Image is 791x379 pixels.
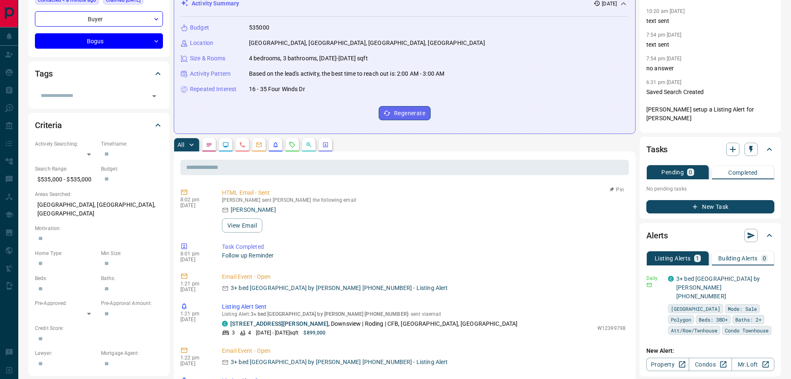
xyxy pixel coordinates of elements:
p: 1:21 pm [180,281,209,287]
p: no answer [646,64,774,73]
span: 3+ bed [GEOGRAPHIC_DATA] by [PERSON_NAME] [PHONE_NUMBER] [251,311,408,317]
h2: Tasks [646,143,668,156]
p: [DATE] [180,287,209,292]
svg: Emails [256,141,262,148]
button: Open [148,90,160,102]
p: 10:20 am [DATE] [646,8,685,14]
p: [DATE] - [DATE] sqft [256,329,298,337]
div: Criteria [35,115,163,135]
svg: Listing Alerts [272,141,279,148]
p: [DATE] [180,203,209,208]
p: Budget: [101,165,163,173]
div: Alerts [646,225,774,245]
svg: Lead Browsing Activity [222,141,229,148]
p: Actively Searching: [35,140,97,148]
svg: Calls [239,141,246,148]
p: 3 [232,329,235,337]
p: Task Completed [222,243,626,251]
a: Property [646,358,689,371]
p: text sent [646,17,774,25]
p: All [177,142,184,148]
p: Beds: [35,275,97,282]
p: 1:22 pm [180,355,209,361]
p: 1:21 pm [180,311,209,317]
p: Location [190,39,213,47]
p: 8:02 pm [180,197,209,203]
p: $899,000 [303,329,325,337]
p: Daily [646,275,663,282]
p: 0 [689,169,692,175]
h2: Alerts [646,229,668,242]
p: Home Type: [35,250,97,257]
span: [GEOGRAPHIC_DATA] [671,305,720,313]
div: Buyer [35,11,163,27]
div: Tasks [646,139,774,159]
button: Pin [605,186,629,193]
button: New Task [646,200,774,213]
p: 6:31 pm [DATE] [646,79,682,85]
p: Listing Alert : - sent via email [222,311,626,317]
button: Regenerate [379,106,431,120]
p: Motivation: [35,225,163,232]
p: [GEOGRAPHIC_DATA], [GEOGRAPHIC_DATA], [GEOGRAPHIC_DATA] [35,198,163,220]
span: Att/Row/Twnhouse [671,326,717,334]
p: 3+ bed [GEOGRAPHIC_DATA] by [PERSON_NAME] [PHONE_NUMBER] - Listing Alert [231,284,448,292]
span: Beds: 3BD+ [699,315,728,324]
p: [PERSON_NAME] sent [PERSON_NAME] the following email [222,197,626,203]
svg: Email [646,282,652,288]
p: Completed [728,170,758,176]
p: Listing Alert Sent [222,302,626,311]
a: Mr.Loft [732,358,774,371]
div: condos.ca [222,321,228,327]
h2: Criteria [35,119,62,132]
p: , Downsview | Roding | CFB, [GEOGRAPHIC_DATA], [GEOGRAPHIC_DATA] [230,320,517,328]
p: Saved Search Created [PERSON_NAME] setup a Listing Alert for [PERSON_NAME] 3+ bed [GEOGRAPHIC_DAT... [646,88,774,149]
p: $535,000 - $535,000 [35,173,97,186]
p: 4 bedrooms, 3 bathrooms, [DATE]-[DATE] sqft [249,54,368,63]
svg: Opportunities [306,141,312,148]
p: 4 [248,329,251,337]
button: View Email [222,218,262,233]
p: 7:54 pm [DATE] [646,32,682,38]
p: [PERSON_NAME] [231,206,276,214]
p: New Alert: [646,347,774,355]
p: Credit Score: [35,325,163,332]
a: [STREET_ADDRESS][PERSON_NAME] [230,320,328,327]
svg: Agent Actions [322,141,329,148]
a: 3+ bed [GEOGRAPHIC_DATA] by [PERSON_NAME] [PHONE_NUMBER] [676,275,760,300]
p: HTML Email - Sent [222,188,626,197]
p: Based on the lead's activity, the best time to reach out is: 2:00 AM - 3:00 AM [249,69,444,78]
p: [DATE] [180,257,209,263]
svg: Requests [289,141,296,148]
p: Email Event - Open [222,272,626,281]
div: condos.ca [668,276,674,282]
p: text sent [646,40,774,49]
span: Baths: 2+ [735,315,761,324]
p: Min Size: [101,250,163,257]
p: Mortgage Agent: [101,349,163,357]
div: Bogus [35,33,163,49]
p: 7:54 pm [DATE] [646,56,682,62]
p: Pending [661,169,684,175]
h2: Tags [35,67,52,80]
p: Email Event - Open [222,347,626,355]
p: Repeated Interest [190,85,237,94]
svg: Notes [206,141,212,148]
p: 3+ bed [GEOGRAPHIC_DATA] by [PERSON_NAME] [PHONE_NUMBER] - Listing Alert [231,358,448,367]
a: Condos [689,358,732,371]
p: No pending tasks [646,183,774,195]
p: 8:01 pm [180,251,209,257]
p: 0 [763,255,766,261]
span: Mode: Sale [728,305,757,313]
div: Tags [35,64,163,84]
p: Building Alerts [718,255,758,261]
p: W12399798 [597,325,626,332]
p: Budget [190,23,209,32]
p: 535000 [249,23,269,32]
p: [DATE] [180,361,209,367]
p: 16 - 35 Four Winds Dr [249,85,305,94]
p: Pre-Approval Amount: [101,300,163,307]
span: Polygon [671,315,691,324]
p: Activity Pattern [190,69,231,78]
p: Pre-Approved: [35,300,97,307]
